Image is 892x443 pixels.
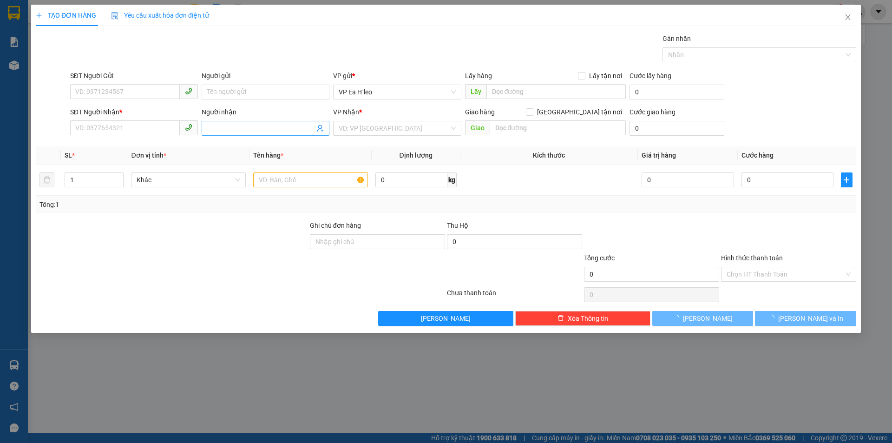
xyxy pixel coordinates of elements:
[8,8,73,30] div: VP Ea H`leo
[7,49,74,60] div: 30.000
[111,12,118,20] img: icon
[36,12,96,19] span: TẠO ĐƠN HÀNG
[379,311,514,326] button: [PERSON_NAME]
[7,50,21,60] span: CR :
[652,311,753,326] button: [PERSON_NAME]
[768,315,778,321] span: loading
[8,66,144,77] div: Tên hàng: hồ sơ ( : 1 )
[662,35,691,42] label: Gán nhãn
[447,222,468,229] span: Thu Hộ
[630,72,671,79] label: Cước lấy hàng
[630,85,724,99] input: Cước lấy hàng
[642,152,676,159] span: Giá trị hàng
[39,172,54,187] button: delete
[447,172,457,187] span: kg
[557,315,564,322] span: delete
[400,152,433,159] span: Định lượng
[310,234,445,249] input: Ghi chú đơn hàng
[111,12,209,19] span: Yêu cầu xuất hóa đơn điện tử
[844,13,852,21] span: close
[778,313,843,324] span: [PERSON_NAME] và In
[137,173,241,187] span: Khác
[310,222,361,229] label: Ghi chú đơn hàng
[339,85,456,99] span: VP Ea H`leo
[88,65,101,78] span: SL
[533,107,626,117] span: [GEOGRAPHIC_DATA] tận nơi
[721,254,783,262] label: Hình thức thanh toán
[630,121,724,136] input: Cước giao hàng
[835,5,861,31] button: Close
[39,199,344,210] div: Tổng: 1
[683,313,733,324] span: [PERSON_NAME]
[70,71,198,81] div: SĐT Người Gửi
[741,152,774,159] span: Cước hàng
[334,71,461,81] div: VP gửi
[465,84,486,99] span: Lấy
[490,120,626,135] input: Dọc đường
[36,12,42,19] span: plus
[486,84,626,99] input: Dọc đường
[516,311,651,326] button: deleteXóa Thông tin
[8,30,73,43] div: 0868309528
[465,120,490,135] span: Giao
[202,71,329,81] div: Người gửi
[317,125,324,132] span: user-add
[253,172,368,187] input: VD: Bàn, Ghế
[465,108,495,116] span: Giao hàng
[585,71,626,81] span: Lấy tận nơi
[533,152,565,159] span: Kích thước
[755,311,856,326] button: [PERSON_NAME] và In
[65,152,72,159] span: SL
[334,108,360,116] span: VP Nhận
[131,152,166,159] span: Đơn vị tính
[8,9,22,19] span: Gửi:
[185,87,192,95] span: phone
[185,124,192,131] span: phone
[421,313,471,324] span: [PERSON_NAME]
[202,107,329,117] div: Người nhận
[79,30,144,43] div: 0706052729
[630,108,676,116] label: Cước giao hàng
[842,176,852,184] span: plus
[841,172,853,187] button: plus
[642,172,734,187] input: 0
[465,72,492,79] span: Lấy hàng
[253,152,283,159] span: Tên hàng
[584,254,615,262] span: Tổng cước
[446,288,583,304] div: Chưa thanh toán
[79,8,144,30] div: VP Bến Xe Miền Đông
[673,315,683,321] span: loading
[79,9,102,19] span: Nhận:
[70,107,198,117] div: SĐT Người Nhận
[568,313,608,324] span: Xóa Thông tin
